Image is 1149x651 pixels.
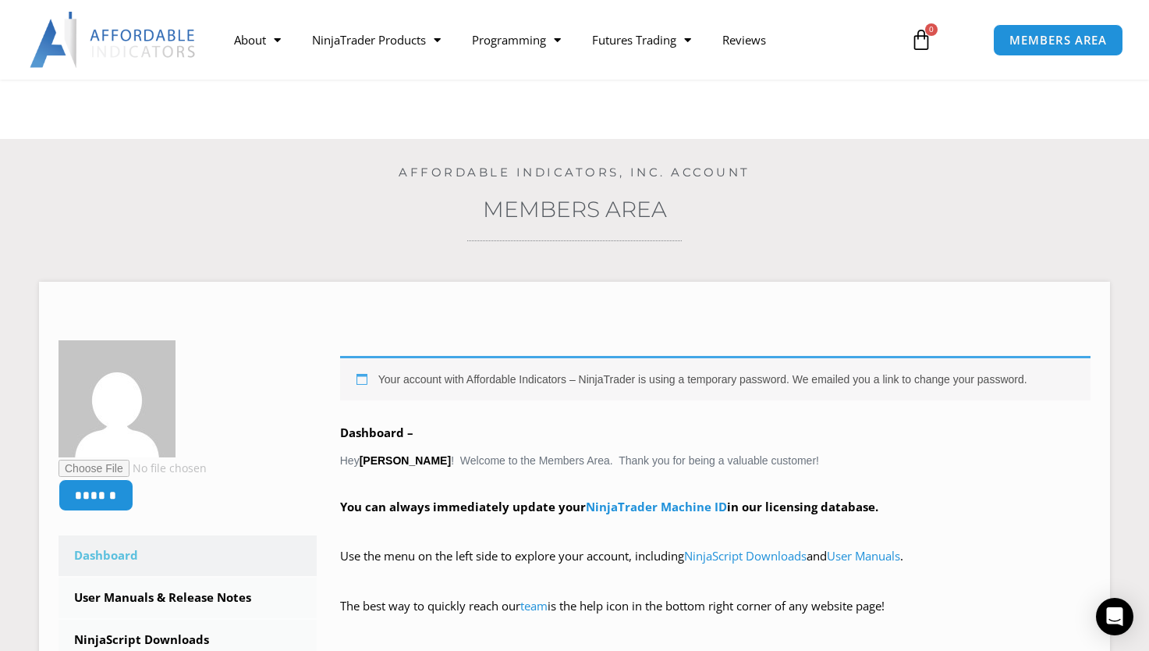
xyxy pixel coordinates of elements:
[59,578,317,618] a: User Manuals & Release Notes
[340,356,1090,400] div: Your account with Affordable Indicators – NinjaTrader is using a temporary password. We emailed y...
[340,425,413,440] b: Dashboard –
[707,22,782,58] a: Reviews
[340,546,1090,589] p: Use the menu on the left side to explore your account, including and .
[340,499,878,514] strong: You can always immediately update your in our licensing database.
[340,356,1090,639] div: Hey ! Welcome to the Members Area. Thank you for being a valuable customer!
[887,17,956,62] a: 0
[586,499,727,514] a: NinjaTrader Machine ID
[360,454,451,467] strong: [PERSON_NAME]
[218,22,896,58] nav: Menu
[59,340,176,457] img: d8168125d103ff454a456cb6f251918a27dddcfa4e2995a4327ff1f28f4a303a
[1096,598,1133,635] div: Open Intercom Messenger
[59,535,317,576] a: Dashboard
[456,22,576,58] a: Programming
[483,196,667,222] a: Members Area
[399,165,750,180] a: Affordable Indicators, Inc. Account
[576,22,707,58] a: Futures Trading
[218,22,296,58] a: About
[340,596,1090,639] p: The best way to quickly reach our is the help icon in the bottom right corner of any website page!
[1009,34,1107,46] span: MEMBERS AREA
[993,24,1123,56] a: MEMBERS AREA
[520,598,548,614] a: team
[925,23,938,36] span: 0
[296,22,456,58] a: NinjaTrader Products
[30,12,197,68] img: LogoAI | Affordable Indicators – NinjaTrader
[684,548,807,564] a: NinjaScript Downloads
[827,548,900,564] a: User Manuals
